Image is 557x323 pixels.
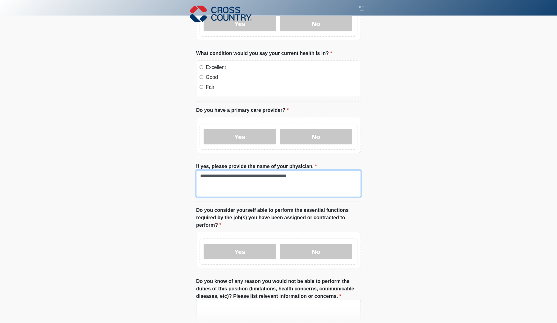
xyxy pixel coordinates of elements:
img: Cross Country Logo [190,5,251,23]
label: Good [206,74,357,81]
label: If yes, please provide the name of your physician. [196,163,317,170]
label: Yes [204,244,276,259]
input: Good [200,75,203,79]
label: Do you consider yourself able to perform the essential functions required by the job(s) you have ... [196,207,361,229]
label: Fair [206,84,357,91]
label: Yes [204,129,276,144]
label: No [280,244,352,259]
label: Do you know of any reason you would not be able to perform the duties of this position (limitatio... [196,278,361,300]
input: Excellent [200,65,203,69]
input: Fair [200,85,203,89]
label: Excellent [206,64,357,71]
label: What condition would you say your current health is in? [196,50,332,57]
label: Do you have a primary care provider? [196,107,289,114]
label: No [280,129,352,144]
